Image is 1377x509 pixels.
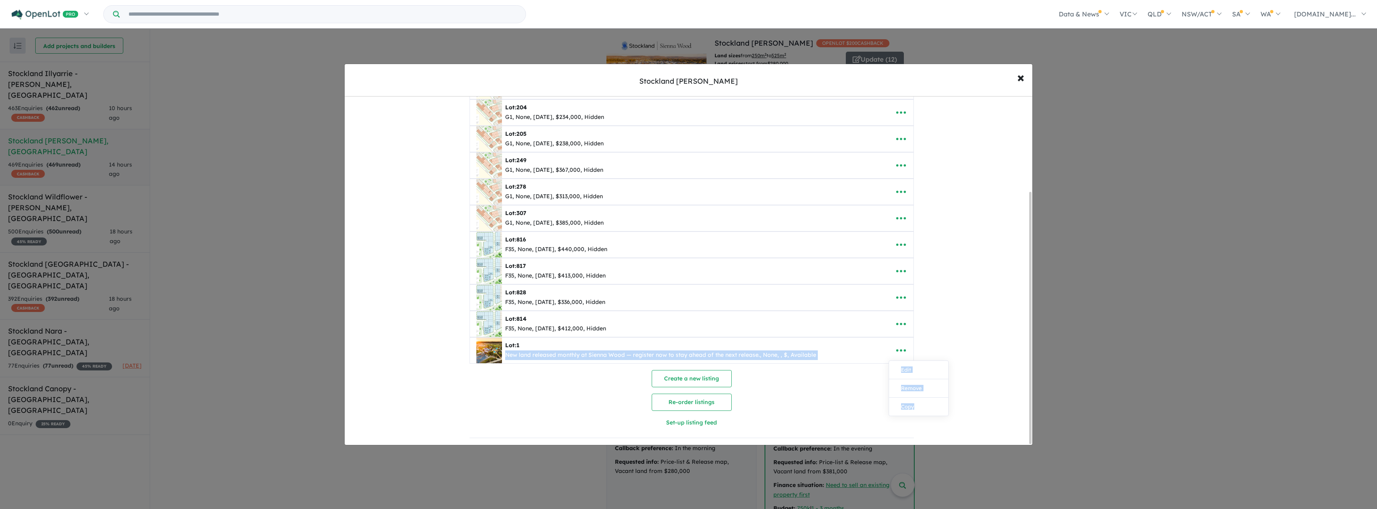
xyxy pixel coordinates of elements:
input: Try estate name, suburb, builder or developer [121,6,524,23]
div: F35, None, [DATE], $413,000, Hidden [505,271,606,281]
span: 828 [516,289,526,296]
b: Lot: [505,236,526,243]
div: F35, None, [DATE], $336,000, Hidden [505,298,605,307]
b: Lot: [505,183,526,190]
b: Lot: [505,157,526,164]
span: 1 [516,342,520,349]
div: G1, None, [DATE], $234,000, Hidden [505,113,604,122]
b: Lot: [505,315,526,322]
span: [DOMAIN_NAME]... [1294,10,1356,18]
span: 816 [516,236,526,243]
img: Stockland%20Sienna%20Wood%20-%20Hilbert%20-%20Lot%20828___1759468882.jpg [476,285,502,310]
img: Stockland%20Sienna%20Wood%20-%20Hilbert%20-%20Lot%20817___1759468802.jpg [476,258,502,284]
b: Lot: [505,209,526,217]
div: F35, None, [DATE], $412,000, Hidden [505,324,606,334]
div: G1, None, [DATE], $313,000, Hidden [505,192,603,201]
div: G1, None, [DATE], $385,000, Hidden [505,218,604,228]
b: Lot: [505,130,526,137]
span: 307 [516,209,526,217]
img: Stockland%20Sienna%20Wood%20-%20Hilbert%20-%20Lot%20249___1759468545.jpg [476,153,502,178]
a: Copy [889,398,948,416]
span: 278 [516,183,526,190]
div: F35, None, [DATE], $440,000, Hidden [505,245,607,254]
span: 205 [516,130,526,137]
div: G1, None, [DATE], $238,000, Hidden [505,139,604,149]
img: Stockland%20Sienna%20Wood%20-%20Hilbert%20-%20Lot%20205___1759468435.jpg [476,126,502,152]
img: Stockland%20Sienna%20Wood%20-%20Hilbert%20-%20Lot%20307___1759468609.jpg [476,205,502,231]
b: Lot: [505,342,520,349]
b: Lot: [505,289,526,296]
b: Lot: [505,262,526,270]
div: G1, None, [DATE], $367,000, Hidden [505,165,603,175]
span: 814 [516,315,526,322]
img: Stockland%20Sienna%20Wood%20-%20Hilbert%20-%20Lot%20204___1759468339.jpg [476,100,502,125]
img: Openlot PRO Logo White [12,10,78,20]
img: Stockland%20Sienna%20Wood%20-%20Hilbert%20-%20Lot%20816___1759468701.jpg [476,232,502,258]
div: New land released monthly at Sienna Wood — register now to stay ahead of the next release., None,... [505,350,816,360]
img: Stockland%20Sienna%20Wood%20-%20Hilbert%20-%20Lot%20278___1759475995.jpg [476,179,502,205]
span: × [1017,68,1024,86]
button: Re-order listings [652,394,732,411]
img: Stockland%20Sienna%20Wood%20-%20Hilbert%20-%20Lot%201___1760409799.jpg [476,338,502,363]
span: 204 [516,104,527,111]
button: Create a new listing [652,370,732,387]
a: Remove [889,379,948,398]
a: Edit [889,361,948,379]
span: 817 [516,262,526,270]
span: 249 [516,157,526,164]
b: Lot: [505,104,527,111]
div: Stockland [PERSON_NAME] [639,76,738,87]
img: Stockland%20Sienna%20Wood%20-%20Hilbert%20-%20Lot%20814___1759468975.jpg [476,311,502,337]
button: Set-up listing feed [580,414,803,431]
